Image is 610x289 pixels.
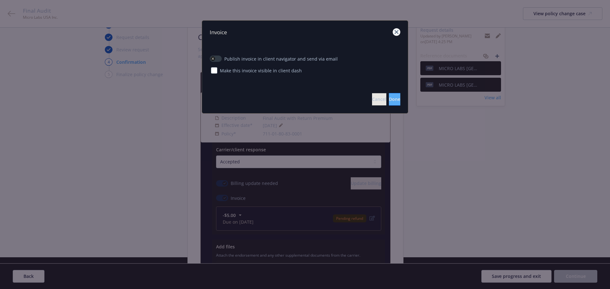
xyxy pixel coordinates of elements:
[224,56,338,62] span: Publish invoice in client navigator and send via email
[393,28,400,36] a: close
[210,28,227,36] h1: Invoice
[372,93,386,106] button: Cancel
[220,67,302,74] span: Make this invoice visible in client dash
[389,96,400,102] span: Done
[372,96,386,102] span: Cancel
[389,93,400,106] button: Done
